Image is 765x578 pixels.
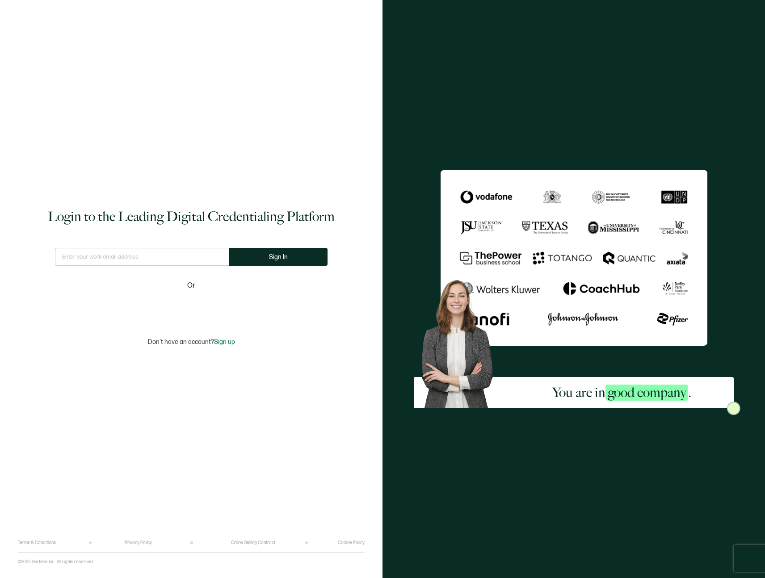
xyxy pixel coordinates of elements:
span: good company [605,385,688,401]
input: Enter your work email address [55,248,229,266]
span: Sign In [269,254,288,260]
h1: Login to the Leading Digital Credentialing Platform [48,208,335,226]
h2: You are in . [552,384,691,402]
button: Sign In [229,248,328,266]
img: Sertifier Login - You are in <span class="strong-h">good company</span>. [441,170,707,346]
span: Sign up [214,338,235,346]
p: Don't have an account? [148,338,235,346]
img: Sertifier Login - You are in <span class="strong-h">good company</span>. Hero [414,273,510,408]
a: Cookie Policy [338,540,365,545]
img: Sertifier Login [727,402,740,415]
span: Or [187,280,195,291]
p: ©2025 Sertifier Inc.. All rights reserved. [18,559,94,565]
a: Online Selling Contract [231,540,275,545]
a: Privacy Policy [125,540,152,545]
iframe: Sign in with Google Button [135,297,247,317]
a: Terms & Conditions [18,540,56,545]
